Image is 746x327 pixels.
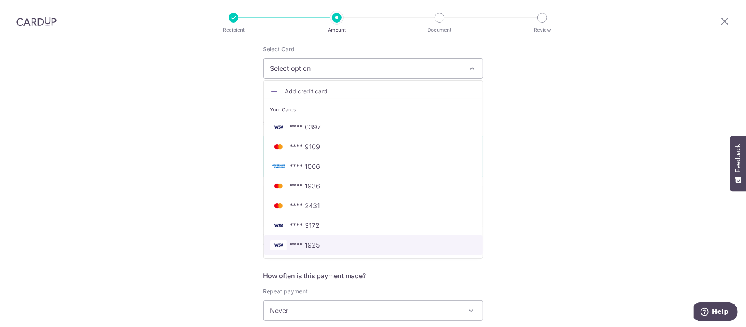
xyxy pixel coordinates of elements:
[263,45,295,52] span: translation missing: en.payables.payment_networks.credit_card.summary.labels.select_card
[306,26,367,34] p: Amount
[270,122,287,132] img: VISA
[270,181,287,191] img: MASTERCARD
[263,58,483,79] button: Select option
[730,136,746,191] button: Feedback - Show survey
[270,201,287,211] img: MASTERCARD
[285,87,476,95] span: Add credit card
[270,161,287,171] img: AMEX
[270,106,296,114] span: Your Cards
[270,240,287,250] img: VISA
[270,220,287,230] img: VISA
[735,144,742,173] span: Feedback
[263,287,308,295] label: Repeat payment
[409,26,470,34] p: Document
[263,80,483,259] ul: Select option
[694,302,738,323] iframe: Opens a widget where you can find more information
[203,26,264,34] p: Recipient
[270,64,461,73] span: Select option
[264,301,483,320] span: Never
[512,26,573,34] p: Review
[264,84,483,99] a: Add credit card
[263,300,483,321] span: Never
[16,16,57,26] img: CardUp
[270,142,287,152] img: MASTERCARD
[263,271,483,281] h5: How often is this payment made?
